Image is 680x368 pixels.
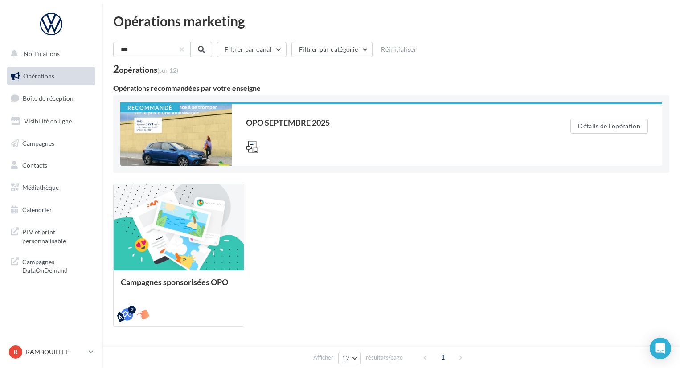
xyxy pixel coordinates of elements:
[121,278,237,295] div: Campagnes sponsorisées OPO
[24,117,72,125] span: Visibilité en ligne
[113,14,669,28] div: Opérations marketing
[5,156,97,175] a: Contacts
[113,64,178,74] div: 2
[5,89,97,108] a: Boîte de réception
[5,134,97,153] a: Campagnes
[23,72,54,80] span: Opérations
[5,252,97,278] a: Campagnes DataOnDemand
[246,119,535,127] div: OPO SEPTEMBRE 2025
[22,206,52,213] span: Calendrier
[22,139,54,147] span: Campagnes
[128,306,136,314] div: 2
[22,226,92,245] span: PLV et print personnalisable
[650,338,671,359] div: Open Intercom Messenger
[377,44,420,55] button: Réinitialiser
[5,67,97,86] a: Opérations
[24,50,60,57] span: Notifications
[22,161,47,169] span: Contacts
[313,353,333,362] span: Afficher
[366,353,403,362] span: résultats/page
[436,350,450,364] span: 1
[23,94,74,102] span: Boîte de réception
[5,200,97,219] a: Calendrier
[5,45,94,63] button: Notifications
[291,42,373,57] button: Filtrer par catégorie
[157,66,178,74] span: (sur 12)
[22,184,59,191] span: Médiathèque
[113,85,669,92] div: Opérations recommandées par votre enseigne
[26,348,85,356] p: RAMBOUILLET
[338,352,361,364] button: 12
[5,112,97,131] a: Visibilité en ligne
[342,355,350,362] span: 12
[14,348,18,356] span: R
[5,222,97,249] a: PLV et print personnalisable
[22,256,92,275] span: Campagnes DataOnDemand
[217,42,287,57] button: Filtrer par canal
[119,65,178,74] div: opérations
[7,343,95,360] a: R RAMBOUILLET
[5,178,97,197] a: Médiathèque
[570,119,648,134] button: Détails de l'opération
[120,104,180,112] div: Recommandé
